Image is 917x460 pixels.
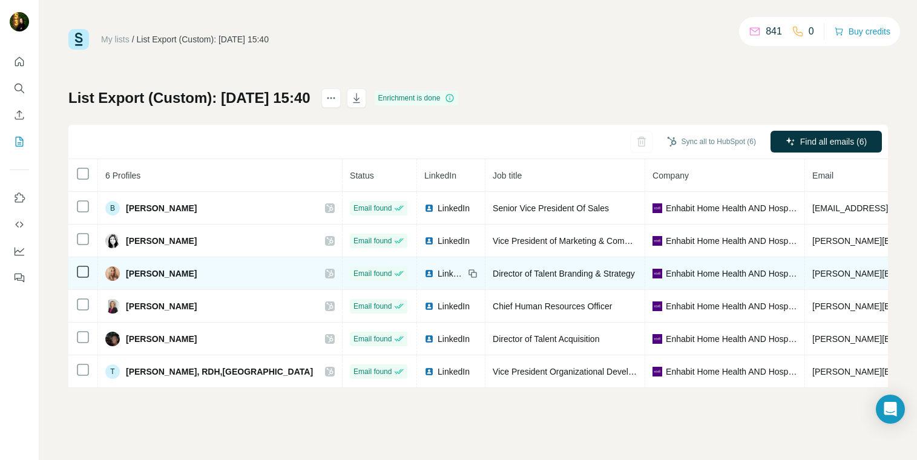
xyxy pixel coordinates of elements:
[652,236,662,246] img: company-logo
[137,33,269,45] div: List Export (Custom): [DATE] 15:40
[10,187,29,209] button: Use Surfe on LinkedIn
[652,367,662,376] img: company-logo
[126,333,197,345] span: [PERSON_NAME]
[101,34,130,44] a: My lists
[126,268,197,280] span: [PERSON_NAME]
[666,333,797,345] span: Enhabit Home Health AND Hospice
[10,77,29,99] button: Search
[659,133,764,151] button: Sync all to HubSpot (6)
[10,267,29,289] button: Feedback
[800,136,867,148] span: Find all emails (6)
[375,91,459,105] div: Enrichment is done
[353,268,392,279] span: Email found
[493,334,599,344] span: Director of Talent Acquisition
[353,301,392,312] span: Email found
[424,203,434,213] img: LinkedIn logo
[68,88,311,108] h1: List Export (Custom): [DATE] 15:40
[68,29,89,50] img: Surfe Logo
[10,104,29,126] button: Enrich CSV
[105,171,140,180] span: 6 Profiles
[353,203,392,214] span: Email found
[126,300,197,312] span: [PERSON_NAME]
[652,269,662,278] img: company-logo
[424,171,456,180] span: LinkedIn
[105,234,120,248] img: Avatar
[424,301,434,311] img: LinkedIn logo
[105,364,120,379] div: T
[666,268,797,280] span: Enhabit Home Health AND Hospice
[438,333,470,345] span: LinkedIn
[438,202,470,214] span: LinkedIn
[132,33,134,45] li: /
[438,235,470,247] span: LinkedIn
[438,268,464,280] span: LinkedIn
[10,131,29,153] button: My lists
[126,202,197,214] span: [PERSON_NAME]
[350,171,374,180] span: Status
[10,214,29,235] button: Use Surfe API
[321,88,341,108] button: actions
[666,366,797,378] span: Enhabit Home Health AND Hospice
[493,367,657,376] span: Vice President Organizational Development
[10,240,29,262] button: Dashboard
[424,236,434,246] img: LinkedIn logo
[353,366,392,377] span: Email found
[666,300,797,312] span: Enhabit Home Health AND Hospice
[493,203,609,213] span: Senior Vice President Of Sales
[126,366,313,378] span: [PERSON_NAME], RDH,[GEOGRAPHIC_DATA]
[493,236,669,246] span: Vice President of Marketing & Communications
[834,23,890,40] button: Buy credits
[126,235,197,247] span: [PERSON_NAME]
[438,366,470,378] span: LinkedIn
[105,201,120,215] div: B
[424,269,434,278] img: LinkedIn logo
[493,301,612,311] span: Chief Human Resources Officer
[493,171,522,180] span: Job title
[771,131,882,153] button: Find all emails (6)
[809,24,814,39] p: 0
[766,24,782,39] p: 841
[10,12,29,31] img: Avatar
[424,367,434,376] img: LinkedIn logo
[666,202,797,214] span: Enhabit Home Health AND Hospice
[652,334,662,344] img: company-logo
[353,333,392,344] span: Email found
[652,301,662,311] img: company-logo
[666,235,797,247] span: Enhabit Home Health AND Hospice
[105,266,120,281] img: Avatar
[493,269,635,278] span: Director of Talent Branding & Strategy
[652,171,689,180] span: Company
[876,395,905,424] div: Open Intercom Messenger
[652,203,662,213] img: company-logo
[353,235,392,246] span: Email found
[812,171,833,180] span: Email
[424,334,434,344] img: LinkedIn logo
[105,299,120,314] img: Avatar
[105,332,120,346] img: Avatar
[438,300,470,312] span: LinkedIn
[10,51,29,73] button: Quick start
